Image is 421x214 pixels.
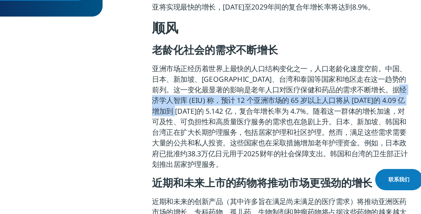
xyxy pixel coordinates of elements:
font: 预计[DATE]至2029年间，亚洲12个市场的药品销售额将以3.7%的复合年增长率增长，略高于前五年。中国、日本和印度是该地区最大的市场，也是其药品销售额扩张的主要贡献者，它们合计占[DATE... [213,16,402,63]
font: 下载 [89,44,97,49]
a: 联系我们 [379,180,414,196]
font: 联系我们 [389,185,405,191]
font: 顺风 [213,68,232,82]
font: 亚洲市场正经历着世界上最快的人口结构变化之一，人口老龄化速度空前。中国、日本、新加坡、[GEOGRAPHIC_DATA]、台湾和泰国等国家和地区走在这一趋势的前列。这一变化最显著的影响是老年人口... [213,102,403,180]
font: 立即访问 [77,18,116,31]
font: 近期和未来上市的药物将推动市场更强劲的增长 [213,185,377,196]
button: 开放偏好 [4,194,21,211]
a: 下载 [26,38,166,55]
font: 老龄化社会的需求不断增长 [213,86,307,97]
